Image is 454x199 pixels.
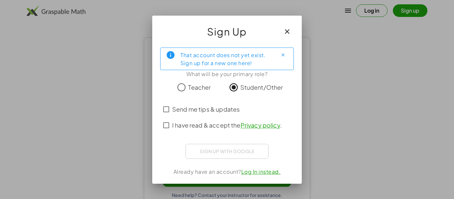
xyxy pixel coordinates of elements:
[278,50,288,60] button: Close
[207,24,247,40] span: Sign Up
[241,168,281,175] a: Log In instead.
[172,105,240,114] span: Send me tips & updates
[160,168,294,176] div: Already have an account?
[160,70,294,78] div: What will be your primary role?
[172,121,282,130] span: I have read & accept the .
[241,121,280,129] a: Privacy policy
[180,50,272,67] div: That account does not yet exist. Sign up for a new one here!
[240,83,283,92] span: Student/Other
[188,83,211,92] span: Teacher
